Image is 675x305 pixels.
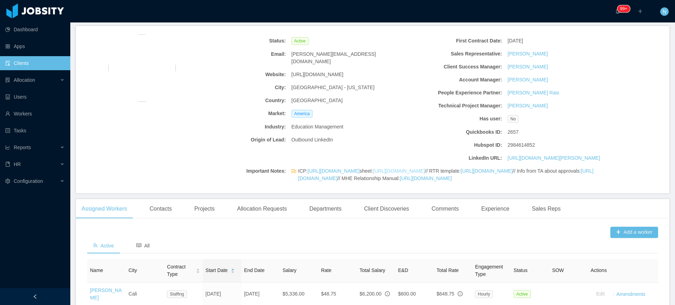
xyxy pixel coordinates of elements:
[291,84,374,91] span: [GEOGRAPHIC_DATA] - [US_STATE]
[5,90,65,104] a: icon: robotUsers
[398,291,416,297] span: $600.00
[475,290,493,298] span: Hourly
[93,243,114,248] span: Active
[5,39,65,53] a: icon: appstoreApps
[358,199,414,219] div: Client Discoveries
[399,154,502,162] b: LinkedIn URL:
[90,267,103,273] span: Name
[298,168,593,181] a: [URL][DOMAIN_NAME]
[308,168,360,174] a: [URL][DOMAIN_NAME]
[461,168,513,174] a: [URL][DOMAIN_NAME]
[508,102,548,110] a: [PERSON_NAME]
[475,264,503,277] span: Engagement Type
[321,267,332,273] span: Rate
[298,167,610,182] span: ICP: sheet: // RTR template: // Info from TA about approvals: // MHE Relationship Manual:
[616,291,645,297] a: Amendments
[183,37,286,45] b: Status:
[617,5,630,12] sup: 1675
[291,37,309,45] span: Active
[385,291,390,296] span: info-circle
[610,227,658,238] button: icon: plusAdd a worker
[231,267,235,272] div: Sort
[144,199,178,219] div: Contacts
[399,115,502,122] b: Has user:
[615,9,620,14] i: icon: bell
[399,63,502,71] b: Client Success Manager:
[129,267,137,273] span: City
[591,289,610,300] button: Edit
[196,268,200,270] i: icon: caret-up
[183,110,286,117] b: Market:
[508,154,600,162] a: [URL][DOMAIN_NAME][PERSON_NAME]
[505,34,613,47] div: [DATE]
[5,22,65,37] a: icon: pie-chartDashboard
[136,243,150,248] span: All
[526,199,566,219] div: Sales Reps
[108,34,176,102] img: 181577b0-6d6b-11eb-aaee-b55a5928e303_62ba30bc9c449-400w.png
[244,267,264,273] span: End Date
[399,141,502,149] b: Hubspot ID:
[514,290,531,298] span: Active
[283,267,297,273] span: Salary
[14,145,31,150] span: Reports
[5,179,10,184] i: icon: setting
[5,56,65,70] a: icon: auditClients
[399,102,502,110] b: Technical Project Manager:
[291,136,333,144] span: Outbound LinkedIn
[508,50,548,58] a: [PERSON_NAME]
[183,84,286,91] b: City:
[514,267,528,273] span: Status
[400,175,452,181] a: [URL][DOMAIN_NAME]
[291,169,296,184] span: flag
[476,199,515,219] div: Experience
[206,267,228,274] span: Start Date
[231,268,234,270] i: icon: caret-up
[183,123,286,131] b: Industry:
[167,263,193,278] span: Contract Type
[508,115,519,123] span: No
[291,51,394,65] span: [PERSON_NAME][EMAIL_ADDRESS][DOMAIN_NAME]
[373,168,425,174] a: [URL][DOMAIN_NAME]
[426,199,464,219] div: Comments
[5,107,65,121] a: icon: userWorkers
[5,162,10,167] i: icon: book
[437,291,455,297] span: $648.75
[5,124,65,138] a: icon: profileTasks
[508,76,548,84] a: [PERSON_NAME]
[93,243,98,248] i: icon: team
[5,78,10,82] i: icon: solution
[291,110,313,118] span: America
[291,97,343,104] span: [GEOGRAPHIC_DATA]
[552,267,564,273] span: SOW
[183,51,286,58] b: Email:
[399,37,502,45] b: First Contract Date:
[291,71,343,78] span: [URL][DOMAIN_NAME]
[663,7,666,16] span: N
[14,178,43,184] span: Configuration
[508,128,519,136] span: 2657
[231,270,234,272] i: icon: caret-down
[183,136,286,144] b: Origin of Lead:
[591,267,607,273] span: Actions
[5,145,10,150] i: icon: line-chart
[508,141,535,149] span: 2984614852
[167,290,187,298] span: Staffing
[291,123,343,131] span: Education Management
[196,270,200,272] i: icon: caret-down
[399,76,502,84] b: Account Manager:
[183,71,286,78] b: Website:
[399,89,502,97] b: People Experience Partner:
[183,167,286,175] b: Important Notes:
[508,63,548,71] a: [PERSON_NAME]
[399,128,502,136] b: Quickbooks ID:
[14,77,35,83] span: Allocation
[189,199,220,219] div: Projects
[90,287,122,300] a: [PERSON_NAME]
[508,89,559,97] a: [PERSON_NAME] Rais
[458,291,463,296] span: info-circle
[304,199,347,219] div: Departments
[398,267,408,273] span: E&D
[196,267,200,272] div: Sort
[399,50,502,58] b: Sales Representative:
[360,267,385,273] span: Total Salary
